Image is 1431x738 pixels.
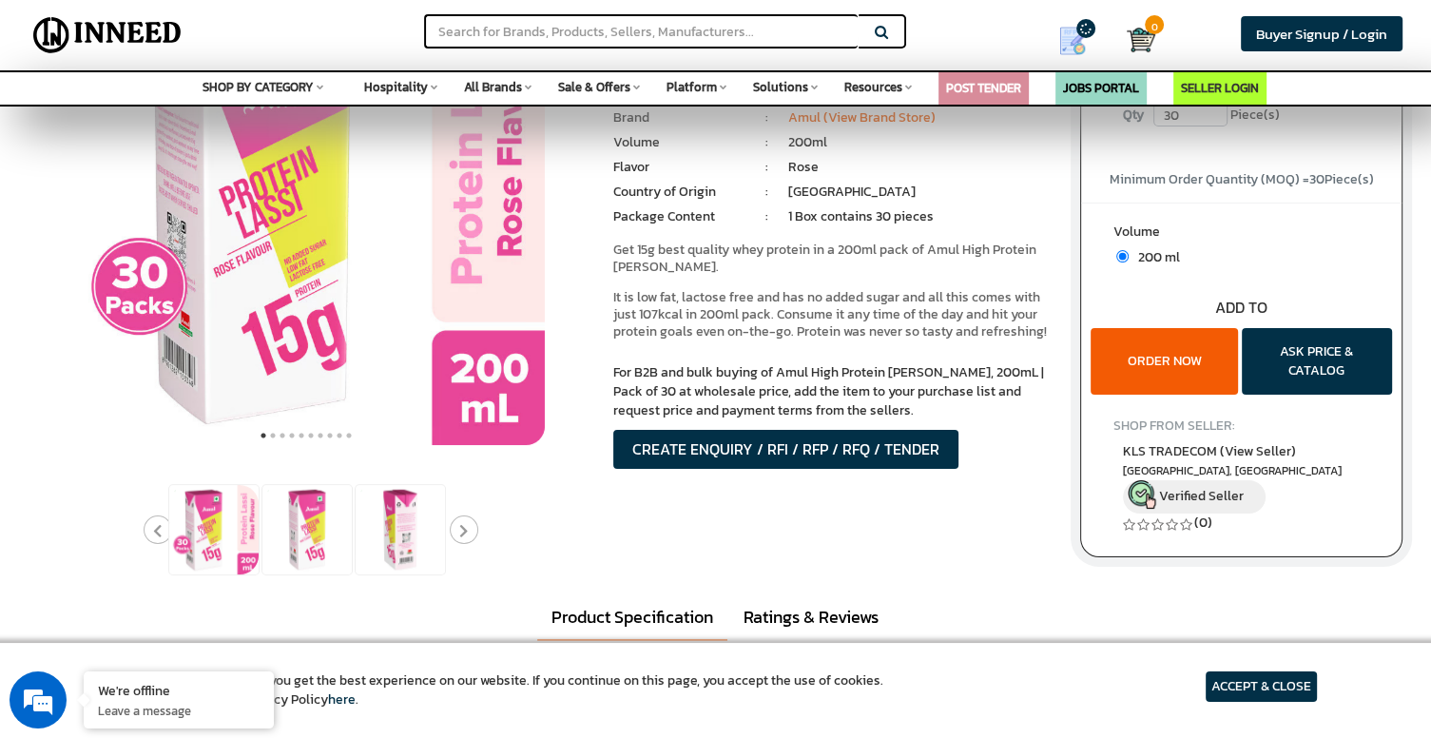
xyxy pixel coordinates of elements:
[1081,297,1402,319] div: ADD TO
[1129,247,1180,267] span: 200 ml
[1110,169,1374,189] span: Minimum Order Quantity (MOQ) = Piece(s)
[1145,15,1164,34] span: 0
[259,426,268,445] button: 1
[1127,19,1141,61] a: Cart 0
[1123,441,1296,461] span: KLS TRADECOM
[169,485,259,574] img: Amul High Protein Rose Lassi, 200mL
[1309,169,1325,189] span: 30
[745,108,788,127] li: :
[1159,486,1244,506] span: Verified Seller
[278,426,287,445] button: 3
[1181,79,1259,97] a: SELLER LOGIN
[729,595,893,639] a: Ratings & Reviews
[745,207,788,226] li: :
[613,158,745,177] li: Flavor
[946,79,1021,97] a: POST TENDER
[98,681,260,699] div: We're offline
[1127,26,1155,54] img: Cart
[424,14,858,49] input: Search for Brands, Products, Sellers, Manufacturers...
[287,426,297,445] button: 4
[1256,23,1387,45] span: Buyer Signup / Login
[613,133,745,152] li: Volume
[1113,418,1369,433] h4: SHOP FROM SELLER:
[203,78,314,96] span: SHOP BY CATEGORY
[1128,480,1156,509] img: inneed-verified-seller-icon.png
[613,207,745,226] li: Package Content
[1063,79,1139,97] a: JOBS PORTAL
[788,133,1052,152] li: 200ml
[753,78,808,96] span: Solutions
[1242,328,1392,395] button: ASK PRICE & CATALOG
[1058,27,1087,55] img: Show My Quotes
[788,107,936,127] a: Amul (View Brand Store)
[450,515,478,544] button: Next
[114,671,883,709] article: We use cookies to ensure you get the best experience on our website. If you continue on this page...
[297,426,306,445] button: 5
[667,78,717,96] span: Platform
[316,426,325,445] button: 7
[558,78,630,96] span: Sale & Offers
[788,158,1052,177] li: Rose
[613,289,1053,340] p: It is low fat, lactose free and has no added sugar and all this comes with just 107kcal in 200ml ...
[613,363,1053,420] p: For B2B and bulk buying of Amul High Protein [PERSON_NAME], 200mL | Pack of 30 at wholesale price...
[1194,513,1212,533] a: (0)
[745,183,788,202] li: :
[788,183,1052,202] li: [GEOGRAPHIC_DATA]
[537,595,727,641] a: Product Specification
[1113,101,1153,129] label: Qty
[613,430,958,469] button: CREATE ENQUIRY / RFI / RFP / RFQ / TENDER
[613,242,1053,276] p: Get 15g best quality whey protein in a 200ml pack of Amul High Protein [PERSON_NAME].
[335,426,344,445] button: 9
[356,485,445,574] img: Amul High Protein Rose Lassi, 200mL
[613,183,745,202] li: Country of Origin
[325,426,335,445] button: 8
[26,11,189,59] img: Inneed.Market
[328,689,356,709] a: here
[344,426,354,445] button: 10
[464,78,522,96] span: All Brands
[1123,463,1360,479] span: East Delhi
[306,426,316,445] button: 6
[364,78,428,96] span: Hospitality
[1091,328,1238,395] button: ORDER NOW
[268,426,278,445] button: 2
[1123,441,1360,514] a: KLS TRADECOM (View Seller) [GEOGRAPHIC_DATA], [GEOGRAPHIC_DATA] Verified Seller
[1241,16,1402,51] a: Buyer Signup / Login
[788,207,1052,226] li: 1 Box contains 30 pieces
[1113,223,1369,246] label: Volume
[1230,101,1280,129] span: Piece(s)
[613,108,745,127] li: Brand
[745,158,788,177] li: :
[98,702,260,719] p: Leave a message
[262,485,352,574] img: Amul High Protein Rose Lassi, 200mL
[745,133,788,152] li: :
[144,515,172,544] button: Previous
[1034,19,1127,63] a: my Quotes
[844,78,902,96] span: Resources
[1206,671,1317,702] article: ACCEPT & CLOSE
